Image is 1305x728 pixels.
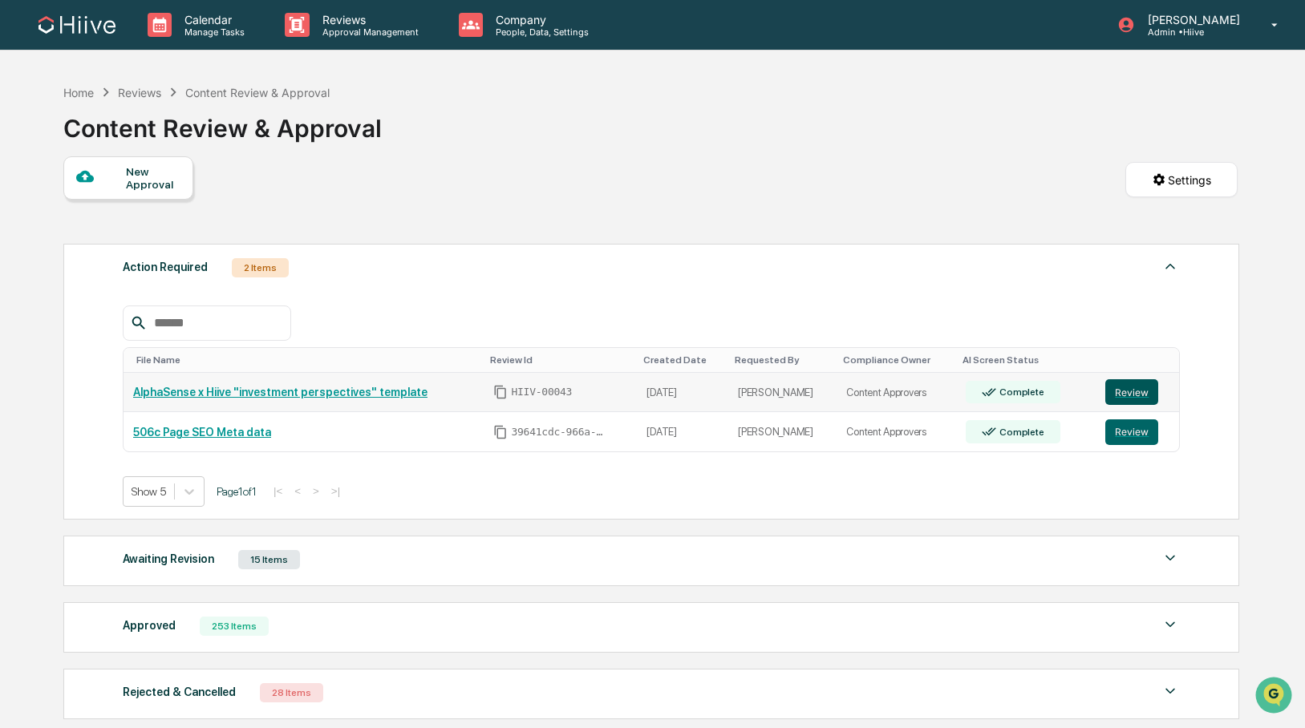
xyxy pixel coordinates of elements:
div: Complete [996,427,1044,438]
p: How can we help? [16,34,292,59]
img: 1746055101610-c473b297-6a78-478c-a979-82029cc54cd1 [16,123,45,152]
div: Start new chat [55,123,263,139]
span: 39641cdc-966a-4e65-879f-2a6a777944d8 [511,426,607,439]
td: [DATE] [637,373,728,413]
button: |< [269,484,287,498]
p: Manage Tasks [172,26,253,38]
div: Content Review & Approval [63,101,382,143]
p: Admin • Hiive [1135,26,1248,38]
td: [DATE] [637,412,728,451]
td: [PERSON_NAME] [728,412,837,451]
a: 🗄️Attestations [110,196,205,224]
a: Review [1105,419,1169,445]
div: Toggle SortBy [643,354,722,366]
a: 🖐️Preclearance [10,196,110,224]
div: Content Review & Approval [185,86,330,99]
a: 🔎Data Lookup [10,226,107,255]
span: Preclearance [32,202,103,218]
div: 🔎 [16,234,29,247]
td: Content Approvers [837,412,955,451]
div: Toggle SortBy [843,354,949,366]
iframe: Open customer support [1254,675,1297,718]
div: Awaiting Revision [123,548,214,569]
span: Attestations [132,202,199,218]
div: Toggle SortBy [963,354,1090,366]
div: Action Required [123,257,208,277]
p: Company [483,13,597,26]
a: AlphaSense x Hiive "investment perspectives" template [133,386,428,398]
div: 🗄️ [116,204,129,216]
img: caret [1161,615,1180,634]
div: Approved [123,615,176,636]
td: [PERSON_NAME] [728,373,837,413]
div: Complete [996,386,1044,398]
p: [PERSON_NAME] [1135,13,1248,26]
span: HIIV-00043 [511,386,572,398]
div: 253 Items [200,617,269,636]
button: > [308,484,324,498]
div: 15 Items [238,550,300,569]
span: Data Lookup [32,233,101,249]
span: Copy Id [493,385,508,399]
div: New Approval [126,165,180,191]
p: People, Data, Settings [483,26,597,38]
span: Page 1 of 1 [217,485,257,498]
div: Rejected & Cancelled [123,681,236,702]
img: caret [1161,257,1180,276]
td: Content Approvers [837,373,955,413]
div: Toggle SortBy [1108,354,1173,366]
img: caret [1161,548,1180,568]
div: We're available if you need us! [55,139,203,152]
p: Reviews [310,13,427,26]
a: 506c Page SEO Meta data [133,426,271,439]
button: < [290,484,306,498]
button: Review [1105,379,1158,405]
span: Copy Id [493,425,508,439]
button: >| [326,484,345,498]
button: Start new chat [273,127,292,147]
img: logo [39,16,116,34]
div: 2 Items [232,258,289,277]
div: 28 Items [260,683,323,702]
div: 🖐️ [16,204,29,216]
p: Approval Management [310,26,427,38]
button: Settings [1125,162,1238,197]
div: Toggle SortBy [490,354,630,366]
a: Powered byPylon [113,271,194,284]
div: Reviews [118,86,161,99]
a: Review [1105,379,1169,405]
div: Home [63,86,94,99]
button: Review [1105,419,1158,445]
div: Toggle SortBy [136,354,477,366]
p: Calendar [172,13,253,26]
div: Toggle SortBy [735,354,830,366]
img: caret [1161,681,1180,701]
span: Pylon [160,272,194,284]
